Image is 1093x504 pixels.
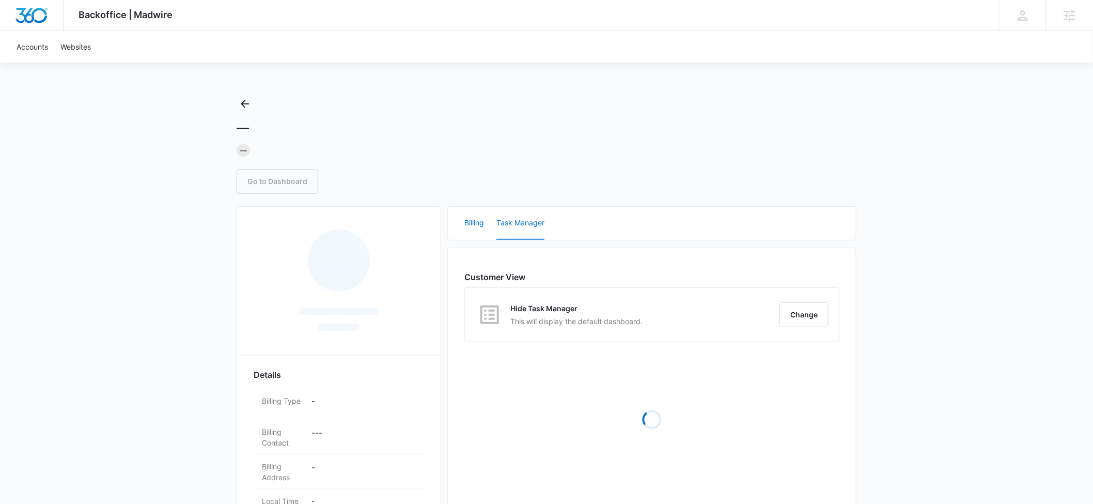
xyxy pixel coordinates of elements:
button: Change [779,302,829,327]
p: Hide Task Manager [510,303,643,314]
a: Go to Dashboard [237,169,318,194]
a: Websites [54,31,97,63]
h1: — [237,120,249,136]
div: — [237,144,250,157]
a: Accounts [10,31,54,63]
span: Backoffice | Madwire [79,9,173,20]
p: - [311,395,416,406]
p: This will display the default dashboard. [510,316,643,327]
button: Task Manager [496,207,544,240]
dt: Billing Contact [262,426,303,448]
dt: Billing Address [262,461,303,483]
dd: - - - [311,426,416,448]
span: Details [254,369,281,381]
div: Billing Contact--- [254,420,424,455]
button: Billing [464,207,484,240]
h6: Customer View [464,271,839,283]
button: Back [237,96,253,112]
div: Billing Address- [254,455,424,490]
dt: Billing Type [262,395,303,406]
div: Billing Type- [254,389,424,420]
dd: - [311,461,416,483]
